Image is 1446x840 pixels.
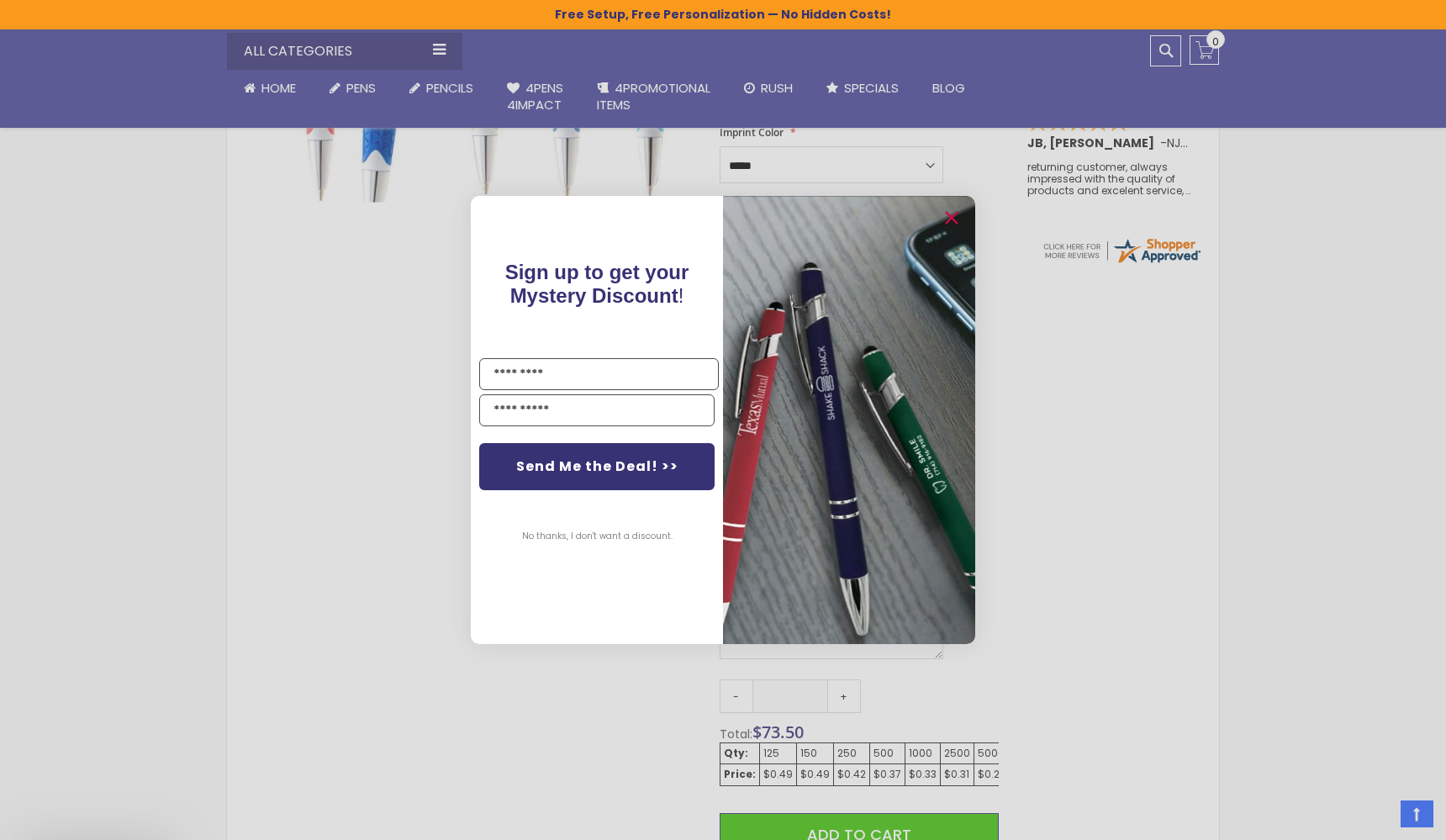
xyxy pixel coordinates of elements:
span: ! [505,261,689,307]
button: No thanks, I don't want a discount. [514,515,681,557]
img: pop-up-image [723,196,975,644]
span: Sign up to get your Mystery Discount [505,261,689,307]
button: Close dialog [938,204,965,231]
button: Send Me the Deal! >> [479,443,715,490]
